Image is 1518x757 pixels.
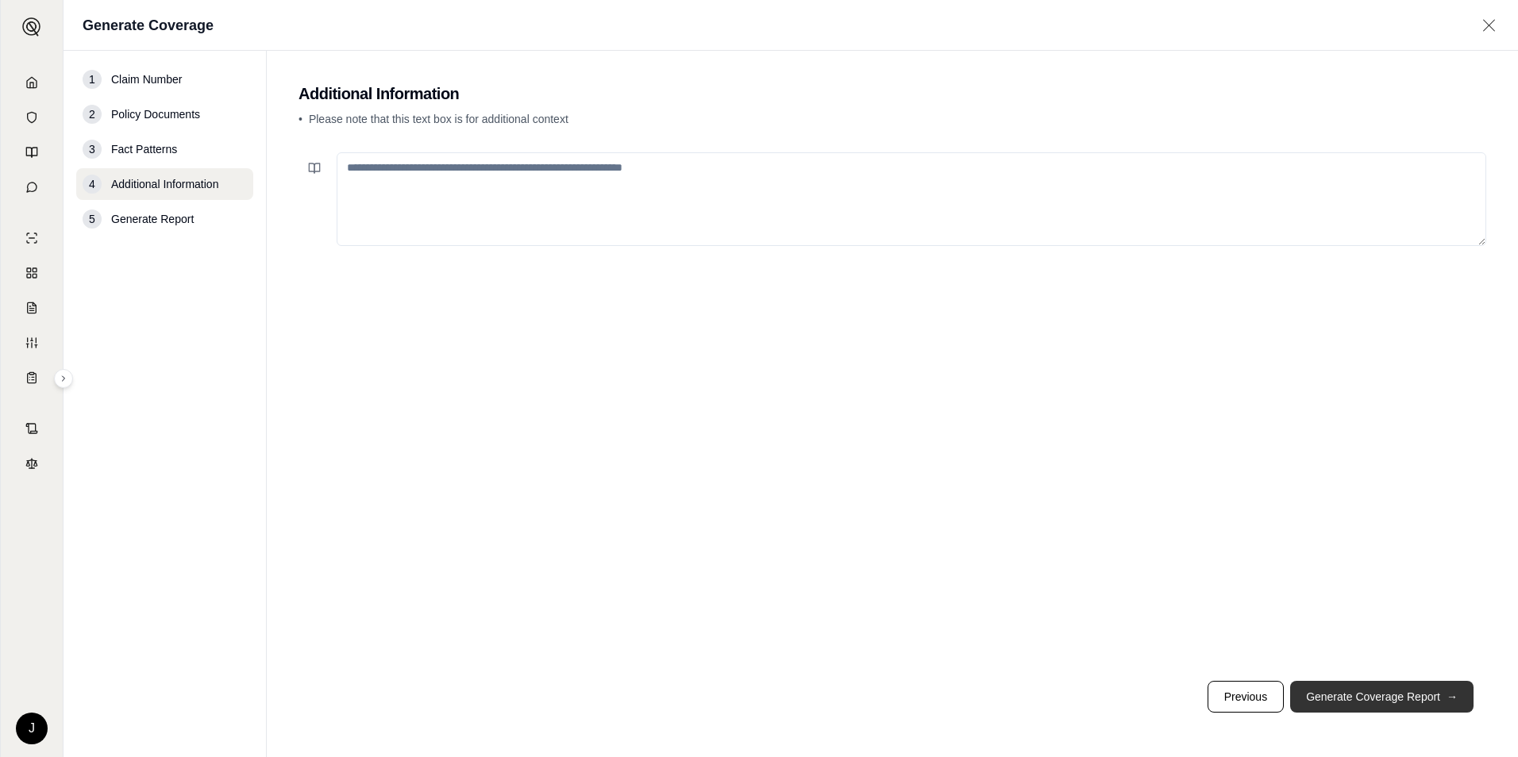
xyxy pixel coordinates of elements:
img: Expand sidebar [22,17,41,37]
h1: Generate Coverage [83,14,214,37]
span: Claim Number [111,71,182,87]
a: Prompt Library [10,136,53,168]
button: Previous [1208,681,1284,713]
h2: Additional Information [299,83,1486,105]
a: Single Policy [10,222,53,254]
span: Fact Patterns [111,141,177,157]
a: Coverage Table [10,362,53,394]
div: 1 [83,70,102,89]
span: → [1447,689,1458,705]
div: 2 [83,105,102,124]
span: Policy Documents [111,106,200,122]
div: 3 [83,140,102,159]
a: Policy Comparisons [10,257,53,289]
div: 4 [83,175,102,194]
span: Additional Information [111,176,218,192]
span: Generate Report [111,211,194,227]
button: Generate Coverage Report→ [1290,681,1474,713]
div: 5 [83,209,102,229]
a: Contract Analysis [10,413,53,444]
span: Please note that this text box is for additional context [309,113,568,125]
a: Legal Search Engine [10,448,53,479]
a: Chat [10,171,53,203]
a: Claim Coverage [10,292,53,324]
a: Custom Report [10,327,53,359]
a: Documents Vault [10,102,53,133]
span: • [299,113,302,125]
button: Expand sidebar [54,369,73,388]
div: J [16,713,48,744]
a: Home [10,67,53,98]
button: Expand sidebar [16,11,48,43]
